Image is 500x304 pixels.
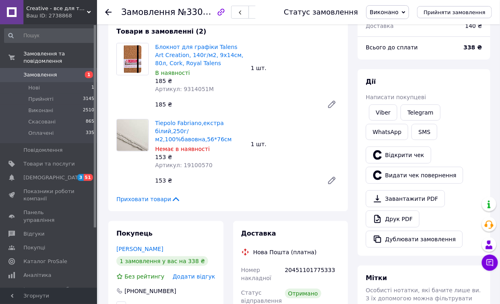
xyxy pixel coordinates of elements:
span: Повідомлення [23,147,63,154]
span: 865 [86,118,94,125]
div: Статус замовлення [284,8,358,16]
span: Статус відправлення [241,289,282,304]
button: Видати чек повернення [366,167,463,184]
a: Друк PDF [366,210,420,227]
img: Блокнот для графіки Talens Art Creation, 140г/м2, 9х14см, 80л, Cork, Royal Talens [117,43,148,75]
span: 3145 [83,96,94,103]
span: Прийняті [28,96,53,103]
a: Блокнот для графіки Talens Art Creation, 140г/м2, 9х14см, 80л, Cork, Royal Talens [155,44,243,66]
span: Немає в наявності [155,146,210,152]
div: Ваш ID: 2738868 [26,12,97,19]
input: Пошук [4,28,95,43]
span: Покупець [116,230,153,237]
div: Нова Пошта (платна) [251,248,319,256]
span: 1 [85,71,93,78]
span: Всього до сплати [366,44,418,51]
span: 3 [77,174,84,181]
span: Номер накладної [241,267,272,281]
span: Замовлення та повідомлення [23,50,97,65]
a: Редагувати [324,96,340,113]
span: 1 [91,84,94,91]
span: Доставка [241,230,276,237]
span: Доставка [366,23,394,29]
div: 140 ₴ [460,17,487,35]
span: [DEMOGRAPHIC_DATA] [23,174,83,181]
div: 1 шт. [248,138,344,150]
span: Товари та послуги [23,160,75,168]
span: №330616725 [178,7,235,17]
div: 153 ₴ [155,153,245,161]
a: [PERSON_NAME] [116,246,163,252]
button: SMS [411,124,437,140]
img: Tiepolo Fabriano,екстра білий,250г/м2,100%бавовна,56*76см [117,119,148,151]
div: 1 замовлення у вас на 338 ₴ [116,256,208,266]
span: Замовлення [121,7,175,17]
span: Мітки [366,274,387,282]
b: 338 ₴ [464,44,482,51]
button: Чат з покупцем [482,255,498,271]
span: 335 [86,130,94,137]
span: 2510 [83,107,94,114]
div: 185 ₴ [155,77,245,85]
div: 1 шт. [248,62,344,74]
a: Tiepolo Fabriano,екстра білий,250г/м2,100%бавовна,56*76см [155,120,232,142]
span: Виконані [28,107,53,114]
span: Панель управління [23,209,75,223]
span: Інструменти веб-майстра та SEO [23,286,75,300]
button: Дублювати замовлення [366,231,463,248]
span: 51 [84,174,93,181]
span: Виконано [370,9,399,15]
span: Скасовані [28,118,56,125]
div: Отримано [285,289,321,298]
a: Відкрити чек [366,147,431,164]
span: Товари в замовленні (2) [116,28,207,35]
div: [PHONE_NUMBER] [124,287,177,295]
a: Редагувати [324,172,340,189]
div: 20451101775333 [283,263,342,285]
span: Дії [366,78,376,85]
span: Відгуки [23,230,44,238]
span: Каталог ProSale [23,258,67,265]
a: Viber [369,104,397,121]
span: Прийняти замовлення [424,9,485,15]
span: Нові [28,84,40,91]
div: 185 ₴ [152,99,321,110]
span: Артикул: 19100570 [155,162,213,168]
span: Показники роботи компанії [23,188,75,202]
span: Покупці [23,244,45,251]
div: Повернутися назад [105,8,112,16]
span: Аналітика [23,272,51,279]
button: Прийняти замовлення [417,6,492,18]
div: 153 ₴ [152,175,321,186]
span: Creative - все для творчих людей [26,5,87,12]
span: Написати покупцеві [366,94,426,100]
span: Оплачені [28,130,54,137]
span: Артикул: 9314051M [155,86,214,92]
a: WhatsApp [366,124,408,140]
a: Завантажити PDF [366,190,445,207]
span: Замовлення [23,71,57,79]
span: Приховати товари [116,195,181,203]
span: Без рейтингу [124,273,165,280]
span: Додати відгук [173,273,215,280]
span: В наявності [155,70,190,76]
a: Telegram [401,104,440,121]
